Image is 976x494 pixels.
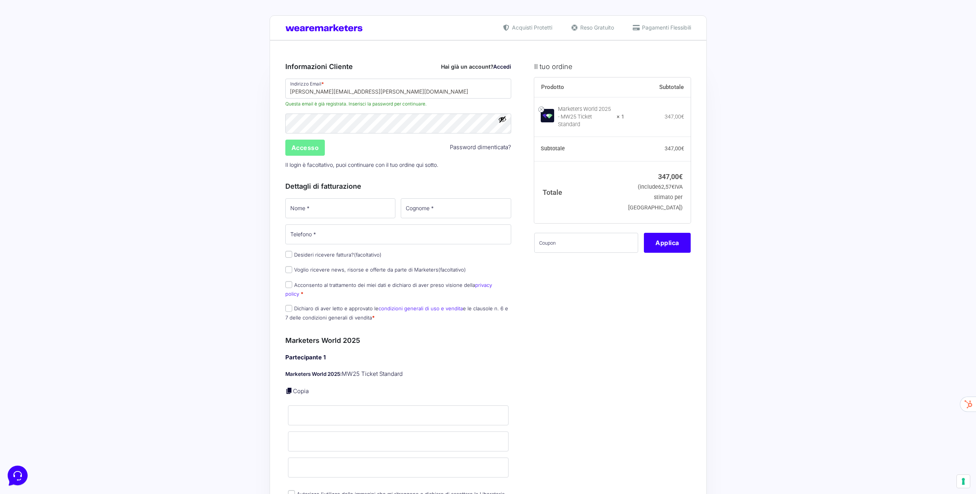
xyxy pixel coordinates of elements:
span: Acquisti Protetti [510,23,552,31]
bdi: 347,00 [665,145,684,151]
input: Acconsento al trattamento dei miei dati e dichiaro di aver preso visione dellaprivacy policy [285,281,292,288]
button: Messaggi [53,246,100,264]
h3: Marketers World 2025 [285,335,512,346]
p: Messaggi [66,257,87,264]
span: € [672,184,675,190]
label: Voglio ricevere news, risorse e offerte da parte di Marketers [285,267,466,273]
span: € [681,114,684,120]
p: Home [23,257,36,264]
label: Desideri ricevere fattura? [285,252,382,258]
a: Apri Centro Assistenza [82,95,141,101]
span: Le tue conversazioni [12,31,65,37]
strong: Marketers World 2025: [285,371,342,377]
span: 62,57 [658,184,675,190]
input: Dichiaro di aver letto e approvato lecondizioni generali di uso e venditae le clausole n. 6 e 7 d... [285,305,292,312]
button: Applica [644,233,691,253]
img: dark [37,43,52,58]
a: Accedi [493,63,511,70]
img: dark [25,43,40,58]
span: (facoltativo) [354,252,382,258]
a: condizioni generali di uso e vendita [379,305,463,311]
span: Trova una risposta [12,95,60,101]
h2: Ciao da Marketers 👋 [6,6,129,18]
th: Subtotale [534,137,624,161]
div: Hai già un account? [441,63,511,71]
span: Inizia una conversazione [50,69,113,75]
h3: Dettagli di fatturazione [285,181,512,191]
button: Mostra password [498,115,507,123]
input: Indirizzo Email * [285,79,512,99]
th: Subtotale [624,77,691,97]
h4: Partecipante 1 [285,353,512,362]
input: Telefono * [285,224,512,244]
input: Accesso [285,140,325,156]
button: Inizia una conversazione [12,64,141,80]
input: Desideri ricevere fattura?(facoltativo) [285,251,292,258]
span: € [679,173,683,181]
button: Home [6,246,53,264]
button: Aiuto [100,246,147,264]
th: Prodotto [534,77,624,97]
a: Copia i dettagli dell'acquirente [285,387,293,395]
a: Password dimenticata? [450,143,511,152]
input: Cognome * [401,198,511,218]
p: Aiuto [118,257,129,264]
span: € [681,145,684,151]
img: Marketers World 2025 - MW25 Ticket Standard [541,109,554,122]
strong: × 1 [617,113,624,121]
a: privacy policy [285,282,492,297]
h3: Informazioni Cliente [285,61,512,72]
button: Le tue preferenze relative al consenso per le tecnologie di tracciamento [957,475,970,488]
img: dark [12,43,28,58]
input: Coupon [534,233,638,253]
p: Il login è facoltativo, puoi continuare con il tuo ordine qui sotto. [283,157,514,173]
span: Pagamenti Flessibili [640,23,691,31]
input: Nome * [285,198,396,218]
input: Cerca un articolo... [17,112,125,119]
a: Copia [293,387,309,395]
h3: Il tuo ordine [534,61,691,72]
input: Voglio ricevere news, risorse e offerte da parte di Marketers(facoltativo) [285,266,292,273]
span: Questa email è già registrata. Inserisci la password per continuare. [285,100,512,107]
label: Acconsento al trattamento dei miei dati e dichiaro di aver preso visione della [285,282,492,297]
p: MW25 Ticket Standard [285,370,512,379]
span: (facoltativo) [438,267,466,273]
div: Marketers World 2025 - MW25 Ticket Standard [558,105,612,128]
th: Totale [534,161,624,223]
iframe: Customerly Messenger Launcher [6,464,29,487]
small: (include IVA stimato per [GEOGRAPHIC_DATA]) [628,184,683,211]
bdi: 347,00 [658,173,683,181]
label: Dichiaro di aver letto e approvato le e le clausole n. 6 e 7 delle condizioni generali di vendita [285,305,508,320]
bdi: 347,00 [665,114,684,120]
span: Reso Gratuito [578,23,614,31]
